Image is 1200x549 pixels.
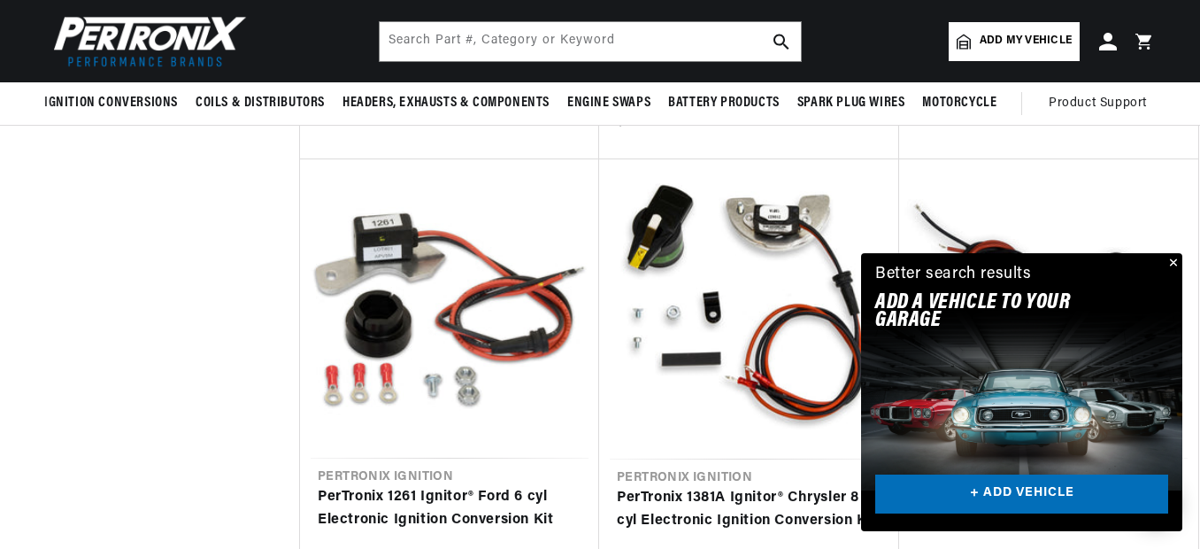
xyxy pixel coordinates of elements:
[567,94,650,112] span: Engine Swaps
[380,22,801,61] input: Search Part #, Category or Keyword
[44,94,178,112] span: Ignition Conversions
[318,486,581,531] a: PerTronix 1261 Ignitor® Ford 6 cyl Electronic Ignition Conversion Kit
[617,487,881,532] a: PerTronix 1381A Ignitor® Chrysler 8 cyl Electronic Ignition Conversion Kit
[44,82,187,124] summary: Ignition Conversions
[1049,82,1156,125] summary: Product Support
[334,82,558,124] summary: Headers, Exhausts & Components
[558,82,659,124] summary: Engine Swaps
[44,11,248,72] img: Pertronix
[342,94,550,112] span: Headers, Exhausts & Components
[187,82,334,124] summary: Coils & Distributors
[797,94,905,112] span: Spark Plug Wires
[762,22,801,61] button: search button
[917,486,1181,531] a: PerTronix 1142 Ignitor® Delco 4 cyl Electronic Ignition Conversion Kit
[1049,94,1147,113] span: Product Support
[875,262,1032,288] div: Better search results
[922,94,996,112] span: Motorcycle
[668,94,780,112] span: Battery Products
[875,475,1168,514] a: + ADD VEHICLE
[788,82,914,124] summary: Spark Plug Wires
[659,82,788,124] summary: Battery Products
[949,22,1080,61] a: Add my vehicle
[1161,253,1182,274] button: Close
[875,294,1124,330] h2: Add A VEHICLE to your garage
[196,94,325,112] span: Coils & Distributors
[980,33,1072,50] span: Add my vehicle
[913,82,1005,124] summary: Motorcycle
